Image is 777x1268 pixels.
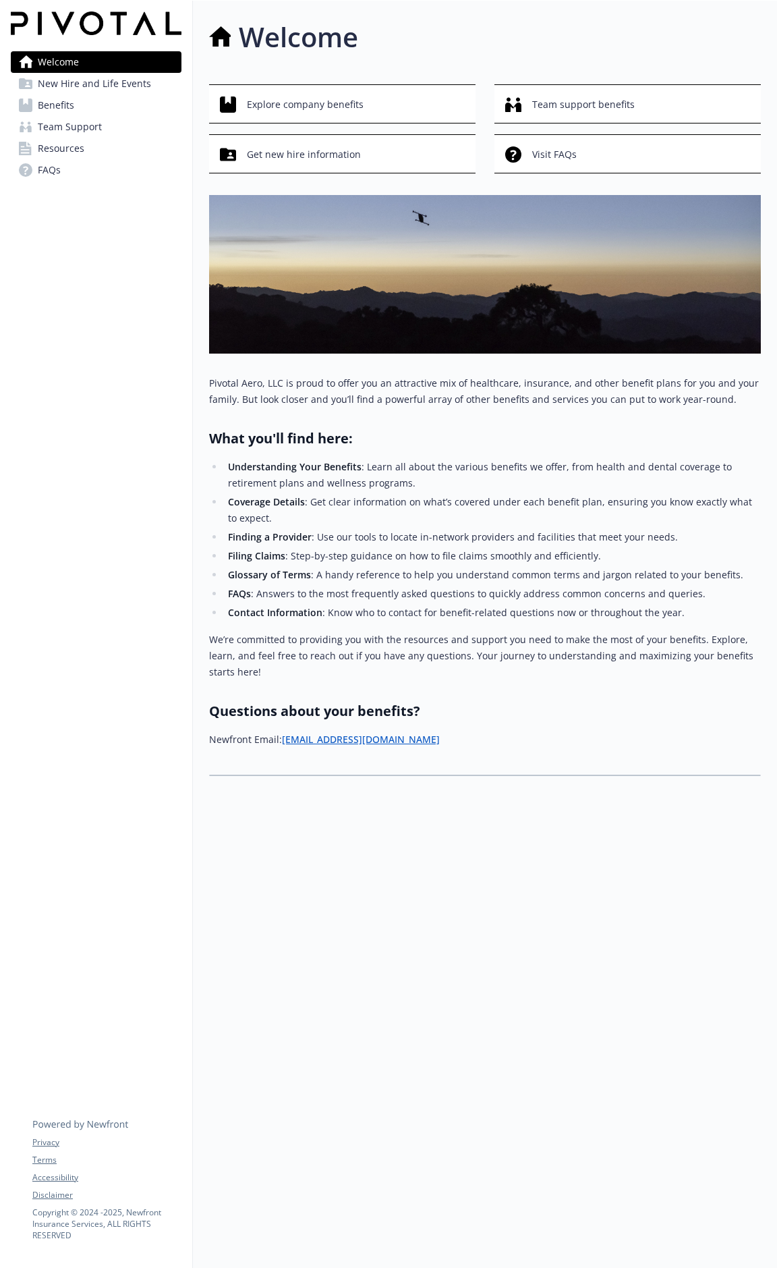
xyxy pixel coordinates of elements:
[228,530,312,543] strong: Finding a Provider
[494,84,761,123] button: Team support benefits
[532,142,577,167] span: Visit FAQs
[209,429,761,448] h2: What you'll find here:
[224,529,761,545] li: : Use our tools to locate in-network providers and facilities that meet your needs.
[11,159,181,181] a: FAQs
[224,548,761,564] li: : Step-by-step guidance on how to file claims smoothly and efficiently.
[209,732,761,748] p: Newfront Email:
[209,84,476,123] button: Explore company benefits
[209,134,476,173] button: Get new hire information
[209,375,761,408] p: Pivotal Aero, LLC is proud to offer you an attractive mix of healthcare, insurance, and other ben...
[32,1171,181,1184] a: Accessibility
[11,116,181,138] a: Team Support
[38,51,79,73] span: Welcome
[224,605,761,621] li: : Know who to contact for benefit-related questions now or throughout the year.
[532,92,635,117] span: Team support benefits
[224,586,761,602] li: : Answers to the most frequently asked questions to quickly address common concerns and queries.
[209,195,761,354] img: overview page banner
[224,494,761,526] li: : Get clear information on what’s covered under each benefit plan, ensuring you know exactly what...
[11,94,181,116] a: Benefits
[228,568,311,581] strong: Glossary of Terms
[11,138,181,159] a: Resources
[11,73,181,94] a: New Hire and Life Events
[228,460,362,473] strong: Understanding Your Benefits
[32,1154,181,1166] a: Terms
[32,1207,181,1241] p: Copyright © 2024 - 2025 , Newfront Insurance Services, ALL RIGHTS RESERVED
[224,567,761,583] li: : A handy reference to help you understand common terms and jargon related to your benefits.
[239,17,358,57] h1: Welcome
[247,92,364,117] span: Explore company benefits
[11,51,181,73] a: Welcome
[282,733,440,746] a: [EMAIL_ADDRESS][DOMAIN_NAME]
[228,495,305,508] strong: Coverage Details
[209,702,761,721] h2: Questions about your benefits?
[494,134,761,173] button: Visit FAQs
[38,94,74,116] span: Benefits
[224,459,761,491] li: : Learn all about the various benefits we offer, from health and dental coverage to retirement pl...
[38,138,84,159] span: Resources
[38,159,61,181] span: FAQs
[228,606,322,619] strong: Contact Information
[38,116,102,138] span: Team Support
[209,632,761,680] p: We’re committed to providing you with the resources and support you need to make the most of your...
[32,1189,181,1201] a: Disclaimer
[247,142,361,167] span: Get new hire information
[38,73,151,94] span: New Hire and Life Events
[32,1136,181,1149] a: Privacy
[228,587,251,600] strong: FAQs
[228,549,285,562] strong: Filing Claims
